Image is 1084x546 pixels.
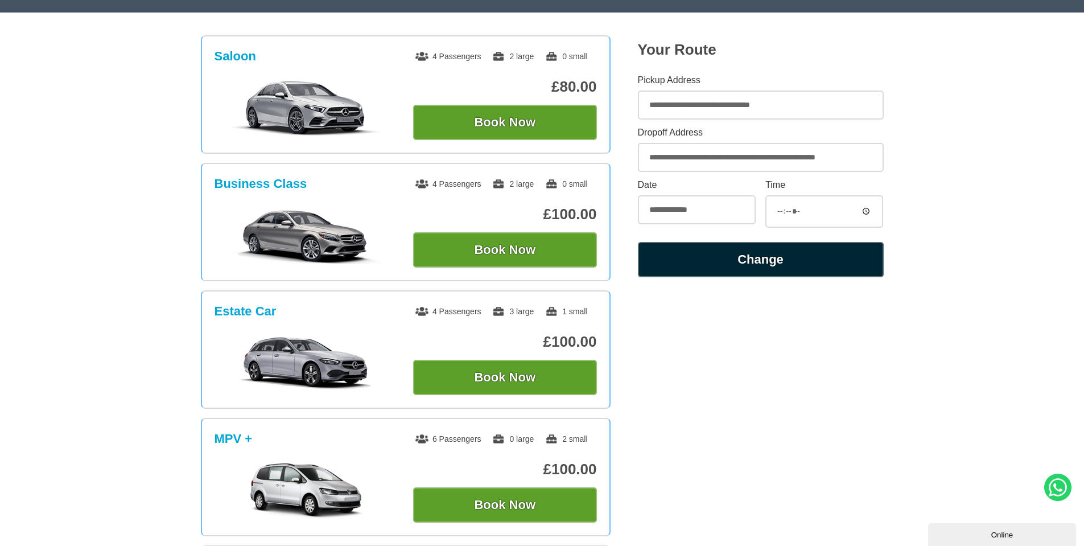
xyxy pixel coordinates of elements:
[638,76,884,85] label: Pickup Address
[220,80,391,137] img: Saloon
[215,304,277,319] h3: Estate Car
[928,521,1078,546] iframe: chat widget
[413,206,597,223] p: £100.00
[215,432,253,446] h3: MPV +
[492,434,534,444] span: 0 large
[638,128,884,137] label: Dropoff Address
[415,434,481,444] span: 6 Passengers
[492,52,534,61] span: 2 large
[413,232,597,268] button: Book Now
[638,41,884,59] h2: Your Route
[638,180,756,190] label: Date
[492,179,534,188] span: 2 large
[413,461,597,478] p: £100.00
[545,179,587,188] span: 0 small
[413,78,597,96] p: £80.00
[413,487,597,523] button: Book Now
[545,52,587,61] span: 0 small
[765,180,883,190] label: Time
[220,462,391,519] img: MPV +
[415,52,481,61] span: 4 Passengers
[492,307,534,316] span: 3 large
[545,307,587,316] span: 1 small
[220,335,391,392] img: Estate Car
[545,434,587,444] span: 2 small
[415,179,481,188] span: 4 Passengers
[413,105,597,140] button: Book Now
[638,242,884,277] button: Change
[415,307,481,316] span: 4 Passengers
[413,333,597,351] p: £100.00
[413,360,597,395] button: Book Now
[215,176,307,191] h3: Business Class
[215,49,256,64] h3: Saloon
[220,207,391,264] img: Business Class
